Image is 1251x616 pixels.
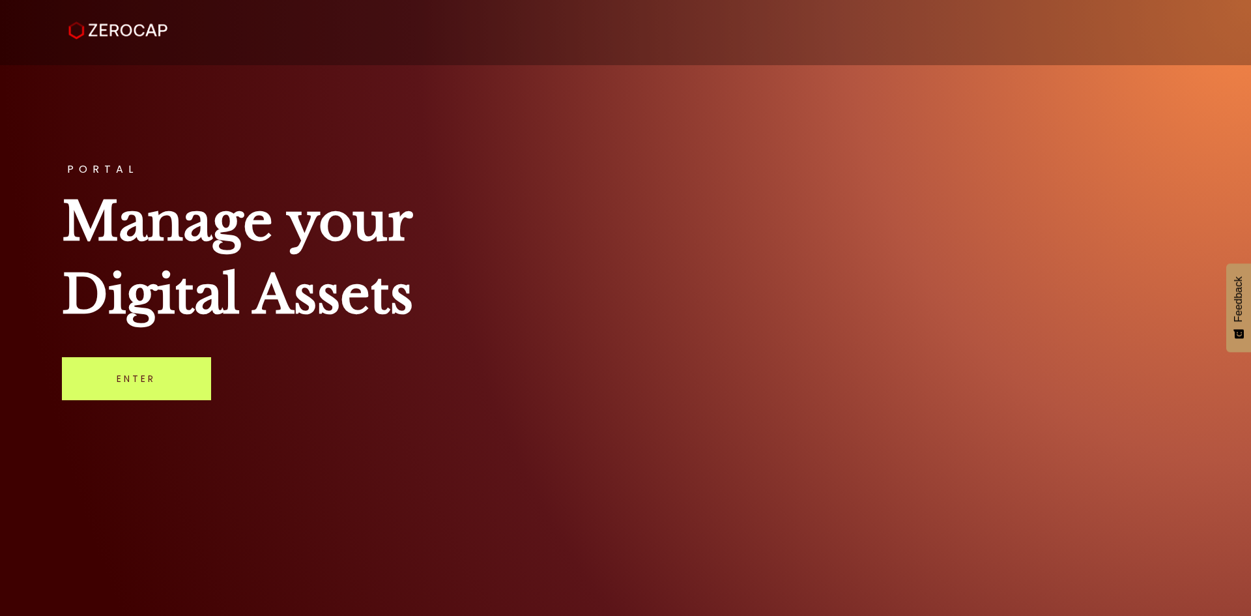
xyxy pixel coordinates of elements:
span: Feedback [1233,276,1244,322]
button: Feedback - Show survey [1226,263,1251,352]
h1: Manage your Digital Assets [62,185,1190,331]
img: ZeroCap [68,22,168,40]
h3: PORTAL [62,164,1190,175]
a: Enter [62,357,211,400]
